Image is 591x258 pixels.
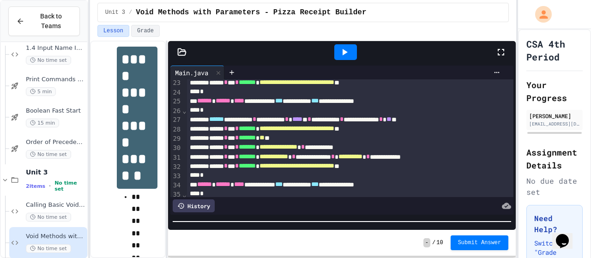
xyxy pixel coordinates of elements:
[170,125,182,134] div: 28
[170,115,182,125] div: 27
[170,134,182,144] div: 29
[529,112,580,120] div: [PERSON_NAME]
[173,199,215,212] div: History
[129,9,132,16] span: /
[26,168,85,176] span: Unit 3
[131,25,160,37] button: Grade
[552,221,582,249] iframe: chat widget
[54,180,85,192] span: No time set
[526,146,583,172] h2: Assignment Details
[170,107,182,116] div: 26
[26,138,85,146] span: Order of Precedence
[26,76,85,84] span: Print Commands Fast Start
[529,120,580,127] div: [EMAIL_ADDRESS][DOMAIN_NAME]
[26,107,85,115] span: Boolean Fast Start
[170,66,224,79] div: Main.java
[30,12,72,31] span: Back to Teams
[458,239,501,246] span: Submit Answer
[170,172,182,181] div: 33
[436,239,443,246] span: 10
[451,235,509,250] button: Submit Answer
[170,144,182,153] div: 30
[182,191,187,198] span: Fold line
[136,7,366,18] span: Void Methods with Parameters - Pizza Receipt Builder
[526,78,583,104] h2: Your Progress
[423,238,430,247] span: -
[170,181,182,190] div: 34
[26,213,71,222] span: No time set
[26,233,85,240] span: Void Methods with Parameters - Pizza Receipt Builder
[526,175,583,198] div: No due date set
[170,88,182,97] div: 24
[170,162,182,172] div: 32
[170,153,182,162] div: 31
[182,107,187,114] span: Fold line
[8,6,80,36] button: Back to Teams
[49,182,51,190] span: •
[26,150,71,159] span: No time set
[170,78,182,88] div: 23
[26,87,56,96] span: 5 min
[525,4,554,25] div: My Account
[26,44,85,52] span: 1.4 Input Name In Class Practice
[26,244,71,253] span: No time set
[26,56,71,65] span: No time set
[534,213,575,235] h3: Need Help?
[170,190,182,199] div: 35
[170,97,182,106] div: 25
[97,25,129,37] button: Lesson
[26,119,59,127] span: 15 min
[526,37,583,63] h1: CSA 4th Period
[26,201,85,209] span: Calling Basic Void Methods
[432,239,435,246] span: /
[26,183,45,189] span: 2 items
[170,68,213,78] div: Main.java
[105,9,125,16] span: Unit 3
